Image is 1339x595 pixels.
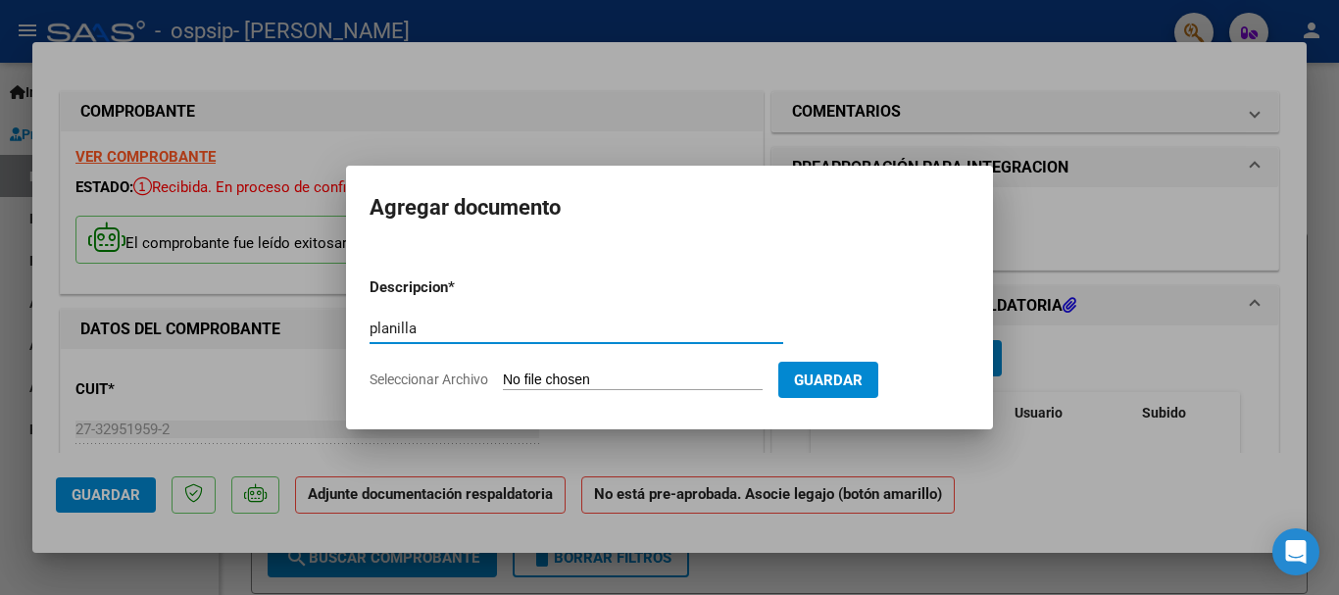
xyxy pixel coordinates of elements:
div: Open Intercom Messenger [1272,528,1319,575]
button: Guardar [778,362,878,398]
h2: Agregar documento [370,189,969,226]
span: Guardar [794,372,863,389]
p: Descripcion [370,276,550,299]
span: Seleccionar Archivo [370,372,488,387]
